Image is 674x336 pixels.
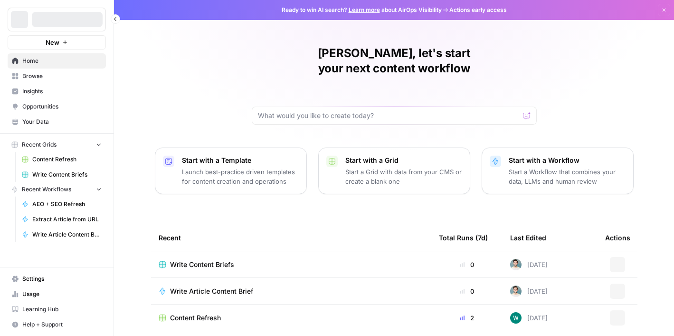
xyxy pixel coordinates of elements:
[510,259,522,270] img: 0uf2op3642id4338fby3017pd0ed
[345,167,462,186] p: Start a Grid with data from your CMS or create a blank one
[8,302,106,317] a: Learning Hub
[8,317,106,332] button: Help + Support
[22,305,102,314] span: Learning Hub
[482,148,634,194] button: Start with a WorkflowStart a Workflow that combines your data, LLMs and human review
[510,286,522,297] img: 0uf2op3642id4338fby3017pd0ed
[510,312,548,324] div: [DATE]
[510,225,546,251] div: Last Edited
[8,99,106,114] a: Opportunities
[8,138,106,152] button: Recent Grids
[22,87,102,96] span: Insights
[318,148,470,194] button: Start with a GridStart a Grid with data from your CMS or create a blank one
[8,84,106,99] a: Insights
[510,312,522,324] img: vaiar9hhcrg879pubqop5lsxqhgw
[22,140,57,149] span: Recent Grids
[159,260,424,269] a: Write Content Briefs
[22,290,102,298] span: Usage
[8,35,106,49] button: New
[22,185,71,194] span: Recent Workflows
[22,320,102,329] span: Help + Support
[18,227,106,242] a: Write Article Content Brief
[8,182,106,197] button: Recent Workflows
[32,155,102,164] span: Content Refresh
[22,275,102,283] span: Settings
[510,286,548,297] div: [DATE]
[8,69,106,84] a: Browse
[18,167,106,182] a: Write Content Briefs
[605,225,630,251] div: Actions
[439,287,495,296] div: 0
[159,313,424,323] a: Content Refresh
[8,53,106,69] a: Home
[282,6,442,14] span: Ready to win AI search? about AirOps Visibility
[22,102,102,111] span: Opportunities
[258,111,519,120] input: What would you like to create today?
[509,156,626,165] p: Start with a Workflow
[159,287,424,296] a: Write Article Content Brief
[170,313,221,323] span: Content Refresh
[8,114,106,129] a: Your Data
[182,156,299,165] p: Start with a Template
[439,225,488,251] div: Total Runs (7d)
[18,212,106,227] a: Extract Article from URL
[8,287,106,302] a: Usage
[18,197,106,212] a: AEO + SEO Refresh
[349,6,380,13] a: Learn more
[509,167,626,186] p: Start a Workflow that combines your data, LLMs and human review
[182,167,299,186] p: Launch best-practice driven templates for content creation and operations
[439,260,495,269] div: 0
[155,148,307,194] button: Start with a TemplateLaunch best-practice driven templates for content creation and operations
[32,170,102,179] span: Write Content Briefs
[510,259,548,270] div: [DATE]
[8,271,106,287] a: Settings
[22,72,102,80] span: Browse
[18,152,106,167] a: Content Refresh
[22,118,102,126] span: Your Data
[170,260,234,269] span: Write Content Briefs
[439,313,495,323] div: 2
[32,200,102,208] span: AEO + SEO Refresh
[32,215,102,224] span: Extract Article from URL
[46,38,59,47] span: New
[159,225,424,251] div: Recent
[252,46,537,76] h1: [PERSON_NAME], let's start your next content workflow
[170,287,253,296] span: Write Article Content Brief
[449,6,507,14] span: Actions early access
[32,230,102,239] span: Write Article Content Brief
[345,156,462,165] p: Start with a Grid
[22,57,102,65] span: Home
